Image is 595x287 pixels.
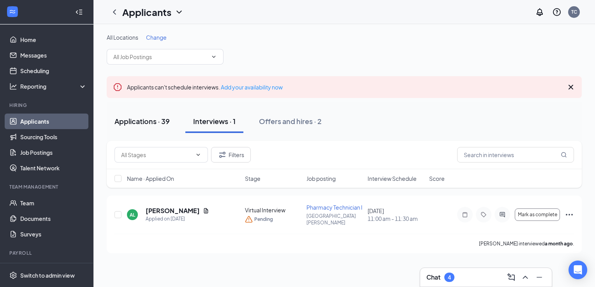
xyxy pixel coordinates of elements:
[114,116,170,126] div: Applications · 39
[545,241,573,247] b: a month ago
[20,129,87,145] a: Sourcing Tools
[127,84,283,91] span: Applicants can't schedule interviews.
[254,215,273,223] span: Pending
[552,7,562,17] svg: QuestionInfo
[203,208,209,214] svg: Document
[505,271,518,283] button: ComposeMessage
[571,9,577,15] div: TC
[107,34,138,41] span: All Locations
[259,116,322,126] div: Offers and hires · 2
[20,226,87,242] a: Surveys
[113,52,208,61] input: All Job Postings
[20,271,75,279] div: Switch to admin view
[20,145,87,160] a: Job Postings
[9,250,85,256] div: Payroll
[211,147,251,163] button: Filter Filters
[426,273,440,282] h3: Chat
[146,34,167,41] span: Change
[561,152,567,158] svg: MagnifyingGlass
[535,7,544,17] svg: Notifications
[20,114,87,129] a: Applicants
[127,175,174,182] span: Name · Applied On
[457,147,574,163] input: Search in interviews
[519,271,532,283] button: ChevronUp
[75,8,83,16] svg: Collapse
[20,47,87,63] a: Messages
[368,175,417,182] span: Interview Schedule
[221,84,283,91] a: Add your availability now
[429,175,445,182] span: Score
[9,184,85,190] div: Team Management
[566,82,576,92] svg: Cross
[515,208,560,221] button: Mark as complete
[146,206,200,215] h5: [PERSON_NAME]
[507,273,516,282] svg: ComposeMessage
[122,5,171,19] h1: Applicants
[113,82,122,92] svg: Error
[306,204,363,211] span: Pharmacy Technician I
[20,261,87,277] a: PayrollCrown
[368,215,424,222] span: 11:00 am - 11:30 am
[448,274,451,281] div: 4
[9,82,17,90] svg: Analysis
[521,273,530,282] svg: ChevronUp
[479,240,574,247] p: [PERSON_NAME] interviewed .
[9,102,85,108] div: Hiring
[498,212,507,218] svg: ActiveChat
[211,54,217,60] svg: ChevronDown
[533,271,546,283] button: Minimize
[518,212,557,217] span: Mark as complete
[193,116,236,126] div: Interviews · 1
[245,215,253,223] svg: Warning
[110,7,119,17] svg: ChevronLeft
[20,211,87,226] a: Documents
[20,195,87,211] a: Team
[306,213,363,226] p: [GEOGRAPHIC_DATA][PERSON_NAME]
[20,160,87,176] a: Talent Network
[174,7,184,17] svg: ChevronDown
[121,150,192,159] input: All Stages
[306,175,336,182] span: Job posting
[195,152,201,158] svg: ChevronDown
[245,206,302,214] div: Virtual Interview
[569,261,587,279] div: Open Intercom Messenger
[535,273,544,282] svg: Minimize
[565,210,574,219] svg: Ellipses
[20,82,87,90] div: Reporting
[245,175,261,182] span: Stage
[368,207,424,222] div: [DATE]
[218,150,227,159] svg: Filter
[9,271,17,279] svg: Settings
[479,212,488,218] svg: Tag
[20,32,87,47] a: Home
[9,8,16,16] svg: WorkstreamLogo
[460,212,470,218] svg: Note
[20,63,87,79] a: Scheduling
[130,212,135,218] div: AL
[146,215,209,223] div: Applied on [DATE]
